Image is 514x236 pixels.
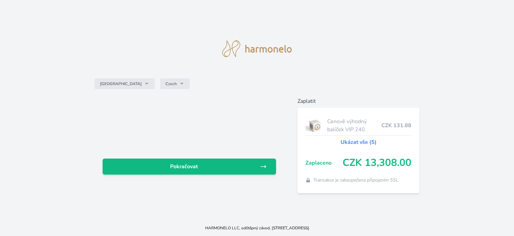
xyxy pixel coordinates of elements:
span: Transakce je zabezpečena připojením SSL [313,177,399,184]
span: CZK 13,308.00 [343,157,411,169]
a: Pokračovat [103,159,276,175]
span: [GEOGRAPHIC_DATA] [100,81,142,86]
span: Pokračovat [108,163,260,171]
h6: Zaplatit [297,97,419,105]
span: Cenově výhodný balíček VIP 240 [327,117,381,134]
button: [GEOGRAPHIC_DATA] [95,78,155,89]
button: Czech [160,78,190,89]
span: Zaplaceno [305,159,343,167]
a: Ukázat vše (5) [341,138,377,146]
img: logo.svg [222,40,292,57]
span: Czech [165,81,177,86]
span: CZK 131.88 [381,122,411,130]
img: vip.jpg [305,117,325,134]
